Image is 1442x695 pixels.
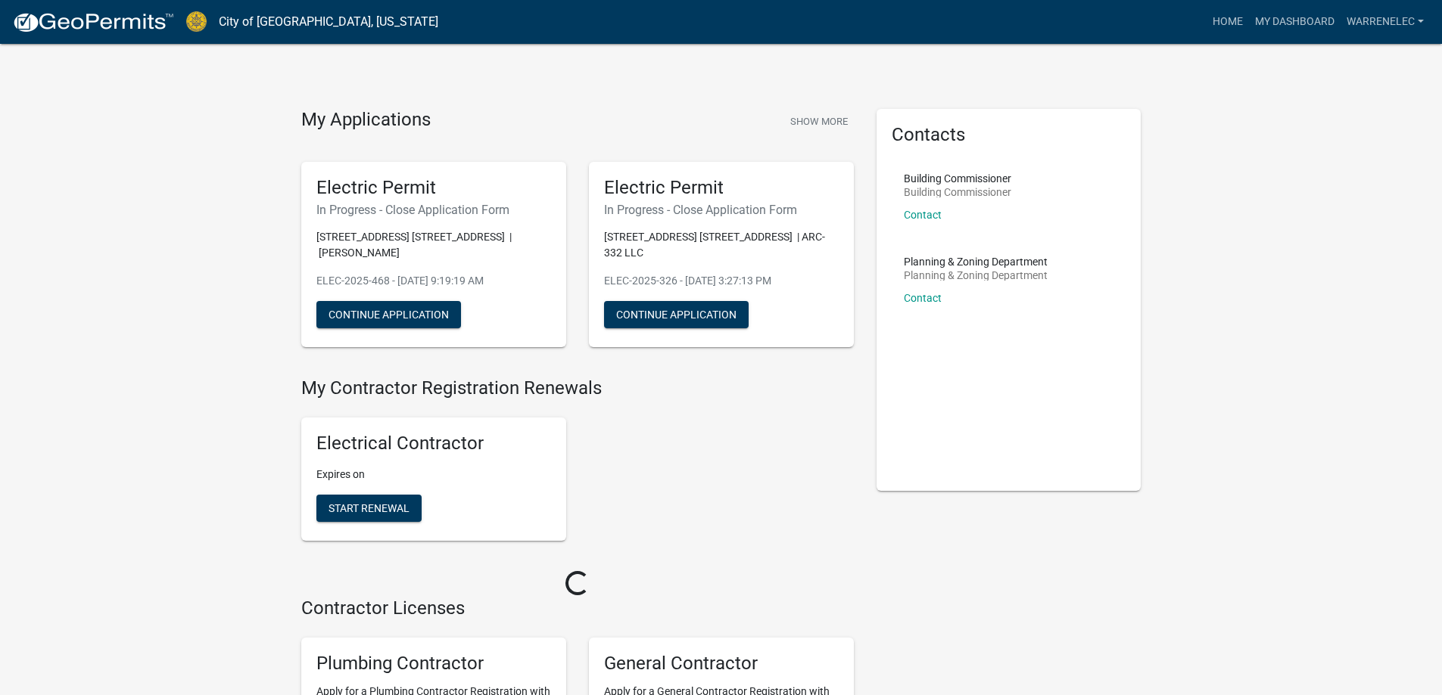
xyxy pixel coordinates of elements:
[892,124,1126,146] h5: Contacts
[316,495,422,522] button: Start Renewal
[604,653,839,675] h5: General Contractor
[784,109,854,134] button: Show More
[186,11,207,32] img: City of Jeffersonville, Indiana
[904,292,942,304] a: Contact
[316,177,551,199] h5: Electric Permit
[904,173,1011,184] p: Building Commissioner
[301,597,854,619] h4: Contractor Licenses
[604,203,839,217] h6: In Progress - Close Application Form
[316,301,461,328] button: Continue Application
[904,256,1048,267] p: Planning & Zoning Department
[329,502,410,514] span: Start Renewal
[1341,8,1430,36] a: warrenelec
[316,273,551,289] p: ELEC-2025-468 - [DATE] 9:19:19 AM
[904,270,1048,281] p: Planning & Zoning Department
[604,301,749,328] button: Continue Application
[604,273,839,289] p: ELEC-2025-326 - [DATE] 3:27:13 PM
[604,229,839,261] p: [STREET_ADDRESS] [STREET_ADDRESS] | ARC-332 LLC
[219,9,438,35] a: City of [GEOGRAPHIC_DATA], [US_STATE]
[904,209,942,221] a: Contact
[301,377,854,553] wm-registration-list-section: My Contractor Registration Renewals
[904,187,1011,197] p: Building Commissioner
[301,109,431,132] h4: My Applications
[316,467,551,482] p: Expires on
[316,229,551,261] p: [STREET_ADDRESS] [STREET_ADDRESS] | [PERSON_NAME]
[316,433,551,455] h5: Electrical Contractor
[1249,8,1341,36] a: My Dashboard
[1207,8,1249,36] a: Home
[316,653,551,675] h5: Plumbing Contractor
[316,203,551,217] h6: In Progress - Close Application Form
[604,177,839,199] h5: Electric Permit
[301,377,854,399] h4: My Contractor Registration Renewals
